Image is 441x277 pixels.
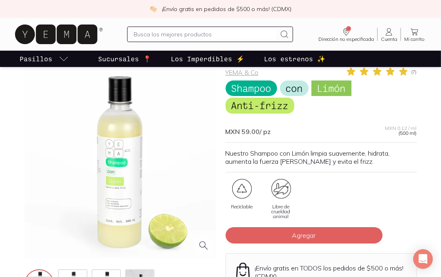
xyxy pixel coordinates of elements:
a: YEMA & Co [226,68,259,76]
span: con [280,80,309,96]
span: Agregar [292,231,316,239]
span: MXN 0.12 / ml [385,126,417,131]
span: Cuenta [381,37,397,42]
a: Los estrenos ✨ [262,51,327,67]
a: Dirección no especificada [315,27,377,42]
span: Reciclable [231,204,253,209]
p: Nuestro Shampoo con Limón limpia suavemente, hidrata, aumenta la fuerza [PERSON_NAME] y evita el ... [226,149,417,165]
button: Agregar [226,227,383,243]
p: Los Imperdibles ⚡️ [171,54,244,64]
span: ( 7 ) [412,69,417,74]
a: Sucursales 📍 [96,51,153,67]
p: Sucursales 📍 [98,54,151,64]
p: Los estrenos ✨ [264,54,325,64]
input: Busca los mejores productos [134,29,276,39]
a: Los Imperdibles ⚡️ [169,51,246,67]
span: (500 ml) [399,131,417,136]
img: check [150,5,157,13]
span: Mi carrito [404,37,425,42]
p: ¡Envío gratis en pedidos de $500 o más! (CDMX) [162,5,291,13]
span: Shampoo [226,80,277,96]
a: pasillo-todos-link [18,51,70,67]
img: certificate_48a53943-26ef-4015-b3aa-8f4c5fdc4728=fwebp-q70-w96 [232,179,252,199]
a: Cuenta [378,27,401,42]
span: Limón [311,80,351,96]
span: Anti-frizz [226,98,294,113]
img: certificate_0602ae6d-ca16-4cee-b8ec-b63c5ff32fe3=fwebp-q70-w96 [271,179,291,199]
div: Open Intercom Messenger [413,249,433,269]
span: MXN 59.00 / pz [226,127,271,136]
p: Pasillos [20,54,52,64]
span: Dirección no especificada [318,37,374,42]
a: Mi carrito [401,27,428,42]
span: Libre de crueldad animal [265,204,298,219]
